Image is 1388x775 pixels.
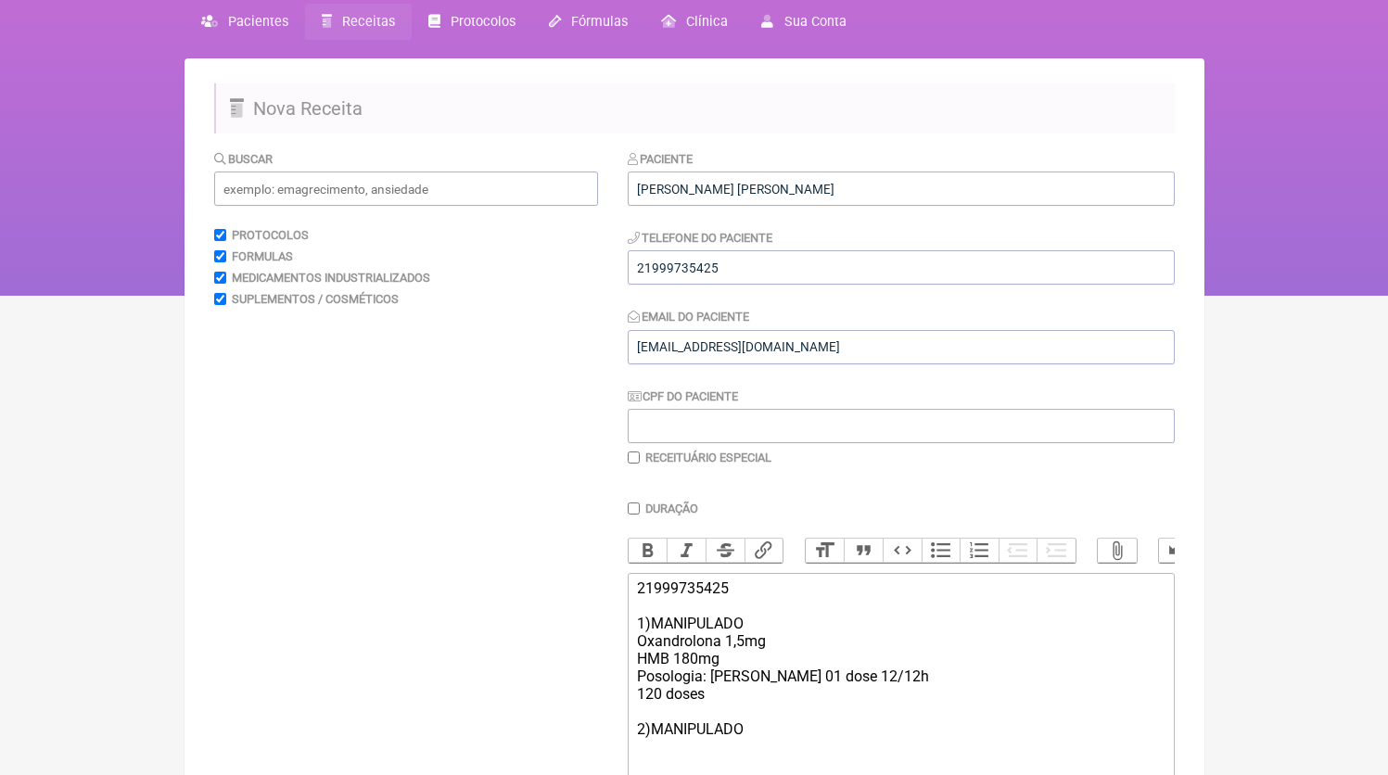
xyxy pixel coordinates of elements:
button: Link [745,539,783,563]
button: Decrease Level [999,539,1038,563]
button: Heading [806,539,845,563]
label: Telefone do Paciente [628,231,773,245]
span: Pacientes [228,14,288,30]
h2: Nova Receita [214,83,1175,133]
label: Suplementos / Cosméticos [232,292,399,306]
button: Strikethrough [706,539,745,563]
label: Buscar [214,152,274,166]
span: Clínica [686,14,728,30]
button: Bold [629,539,668,563]
label: Duração [645,502,698,515]
button: Attach Files [1098,539,1137,563]
a: Pacientes [185,4,305,40]
label: CPF do Paciente [628,389,739,403]
a: Clínica [644,4,745,40]
a: Sua Conta [745,4,862,40]
span: Sua Conta [784,14,847,30]
button: Quote [844,539,883,563]
label: Medicamentos Industrializados [232,271,430,285]
label: Formulas [232,249,293,263]
a: Protocolos [412,4,532,40]
button: Italic [667,539,706,563]
button: Numbers [960,539,999,563]
label: Paciente [628,152,694,166]
input: exemplo: emagrecimento, ansiedade [214,172,598,206]
label: Receituário Especial [645,451,771,464]
div: 21999735425 1)MANIPULADO Oxandrolona 1,5mg HMB 180mg Posologia: [PERSON_NAME] 01 dose 12/12h 120 ... [637,579,1164,756]
span: Fórmulas [571,14,628,30]
a: Fórmulas [532,4,644,40]
a: Receitas [305,4,412,40]
button: Code [883,539,922,563]
span: Receitas [342,14,395,30]
button: Increase Level [1037,539,1076,563]
button: Bullets [922,539,961,563]
span: Protocolos [451,14,516,30]
label: Protocolos [232,228,309,242]
button: Undo [1159,539,1198,563]
label: Email do Paciente [628,310,750,324]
